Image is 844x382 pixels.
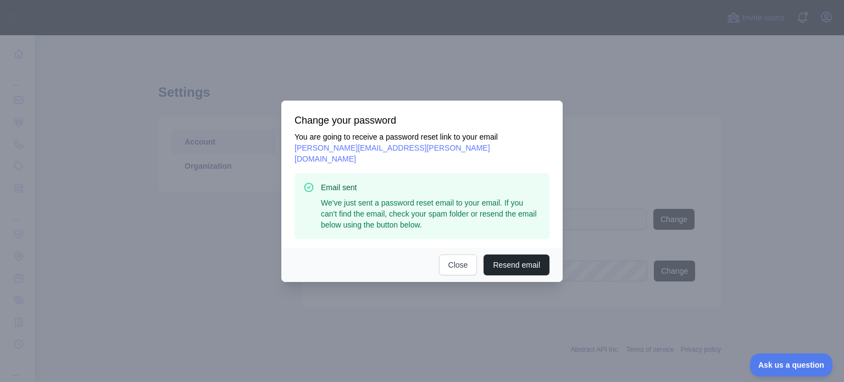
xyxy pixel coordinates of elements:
h3: Email sent [321,182,541,193]
p: We've just sent a password reset email to your email. If you can't find the email, check your spa... [321,197,541,230]
p: You are going to receive a password reset link to your email [295,131,549,164]
span: [PERSON_NAME][EMAIL_ADDRESS][PERSON_NAME][DOMAIN_NAME] [295,143,490,163]
button: Resend email [484,254,549,275]
button: Close [439,254,477,275]
h3: Change your password [295,114,549,127]
iframe: Toggle Customer Support [750,353,833,377]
